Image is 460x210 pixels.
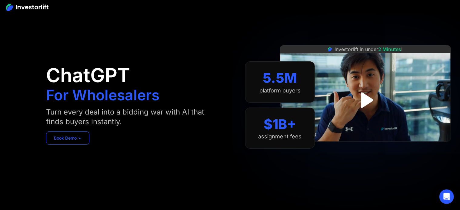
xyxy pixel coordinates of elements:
[263,70,297,86] div: 5.5M
[264,116,296,132] div: $1B+
[439,189,454,204] div: Open Intercom Messenger
[320,145,411,152] iframe: Customer reviews powered by Trustpilot
[352,87,379,114] a: open lightbox
[46,66,130,85] h1: ChatGPT
[46,131,89,145] a: Book Demo ➢
[46,88,159,102] h1: For Wholesalers
[46,107,212,127] div: Turn every deal into a bidding war with AI that finds buyers instantly.
[259,87,301,94] div: platform buyers
[335,46,403,53] div: Investorlift in under !
[258,133,302,140] div: assignment fees
[378,46,401,52] span: 2 Minutes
